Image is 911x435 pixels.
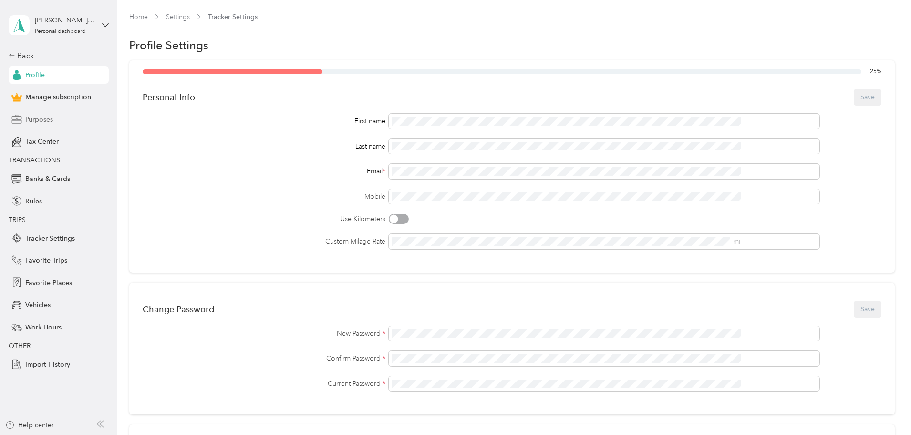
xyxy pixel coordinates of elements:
span: Vehicles [25,300,51,310]
span: Tracker Settings [25,233,75,244]
div: [PERSON_NAME][EMAIL_ADDRESS][DOMAIN_NAME] [35,15,94,25]
span: Work Hours [25,322,62,332]
span: mi [733,237,740,245]
iframe: Everlance-gr Chat Button Frame [858,382,911,435]
span: Favorite Places [25,278,72,288]
span: Banks & Cards [25,174,70,184]
label: Mobile [143,191,385,202]
div: Change Password [143,304,214,314]
span: OTHER [9,342,31,350]
span: Rules [25,196,42,206]
span: Import History [25,360,70,370]
span: 25 % [870,67,881,76]
span: Favorite Trips [25,255,67,265]
label: Current Password [143,379,385,389]
span: TRANSACTIONS [9,156,60,164]
a: Home [129,13,148,21]
span: Tracker Settings [208,12,258,22]
button: Help center [5,420,54,430]
h1: Profile Settings [129,40,208,50]
span: Tax Center [25,137,59,147]
span: Profile [25,70,45,80]
div: Email [143,166,385,176]
div: Personal dashboard [35,29,86,34]
label: New Password [143,329,385,339]
label: Use Kilometers [143,214,385,224]
span: Purposes [25,115,53,125]
div: Personal Info [143,92,195,102]
a: Settings [166,13,190,21]
div: First name [143,116,385,126]
div: Back [9,50,104,62]
span: TRIPS [9,216,26,224]
span: Manage subscription [25,92,91,102]
div: Last name [143,141,385,151]
label: Confirm Password [143,353,385,363]
label: Custom Milage Rate [143,236,385,246]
